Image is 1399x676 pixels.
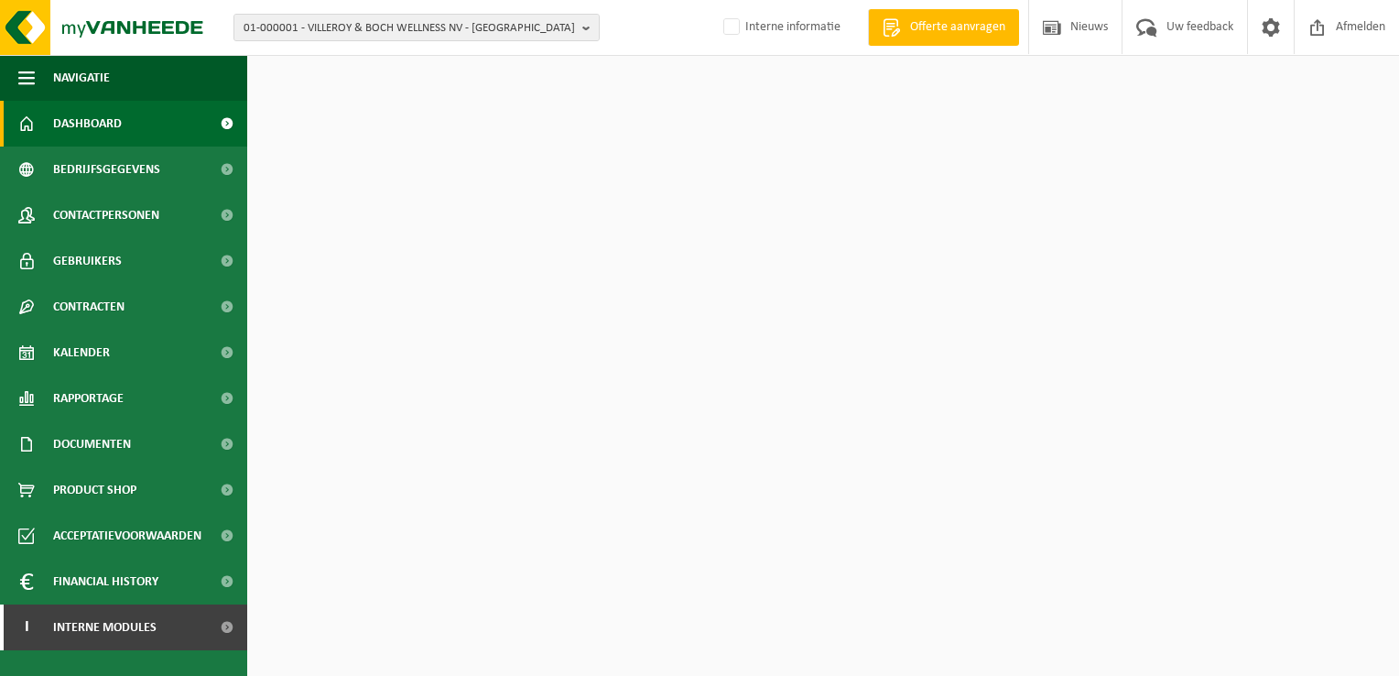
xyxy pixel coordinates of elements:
[720,14,840,41] label: Interne informatie
[18,605,35,650] span: I
[53,101,122,147] span: Dashboard
[53,330,110,376] span: Kalender
[244,15,575,42] span: 01-000001 - VILLEROY & BOCH WELLNESS NV - [GEOGRAPHIC_DATA]
[868,9,1019,46] a: Offerte aanvragen
[233,14,600,41] button: 01-000001 - VILLEROY & BOCH WELLNESS NV - [GEOGRAPHIC_DATA]
[53,55,110,101] span: Navigatie
[53,467,136,513] span: Product Shop
[53,147,160,192] span: Bedrijfsgegevens
[53,421,131,467] span: Documenten
[53,376,124,421] span: Rapportage
[906,18,1010,37] span: Offerte aanvragen
[53,284,125,330] span: Contracten
[53,513,201,559] span: Acceptatievoorwaarden
[53,192,159,238] span: Contactpersonen
[53,238,122,284] span: Gebruikers
[53,605,157,650] span: Interne modules
[53,559,158,605] span: Financial History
